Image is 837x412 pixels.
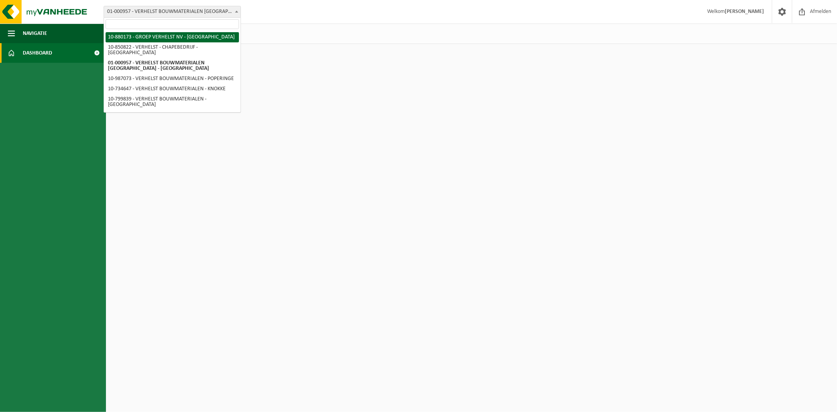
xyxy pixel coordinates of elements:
[106,110,239,126] li: 10-980590 - VERHELST BOUWMATERIALEN - AALTER - AALTER
[106,32,239,42] li: 10-880173 - GROEP VERHELST NV - [GEOGRAPHIC_DATA]
[106,84,239,94] li: 10-734647 - VERHELST BOUWMATERIALEN - KNOKKE
[23,24,47,43] span: Navigatie
[104,6,241,18] span: 01-000957 - VERHELST BOUWMATERIALEN NV - OUDENBURG
[23,43,52,63] span: Dashboard
[106,94,239,110] li: 10-799839 - VERHELST BOUWMATERIALEN - [GEOGRAPHIC_DATA]
[104,6,241,17] span: 01-000957 - VERHELST BOUWMATERIALEN NV - OUDENBURG
[106,74,239,84] li: 10-987073 - VERHELST BOUWMATERIALEN - POPERINGE
[725,9,764,15] strong: [PERSON_NAME]
[106,42,239,58] li: 10-850822 - VERHELST - CHAPEBEDRIJF - [GEOGRAPHIC_DATA]
[106,58,239,74] li: 01-000957 - VERHELST BOUWMATERIALEN [GEOGRAPHIC_DATA] - [GEOGRAPHIC_DATA]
